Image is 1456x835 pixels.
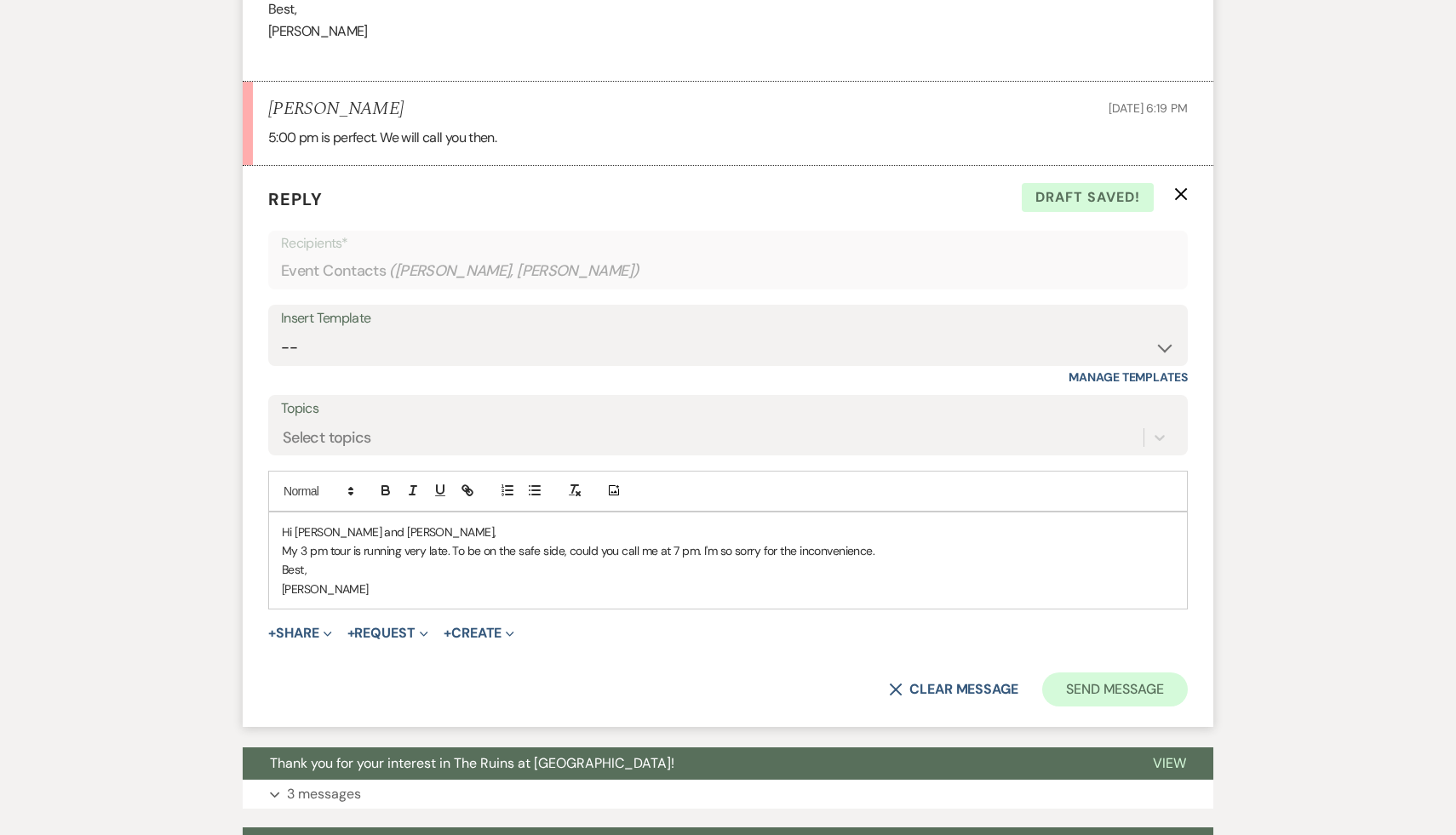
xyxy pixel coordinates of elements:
[1153,754,1186,772] span: View
[243,747,1126,780] button: Thank you for your interest in The Ruins at [GEOGRAPHIC_DATA]!
[283,426,371,449] div: Select topics
[282,541,1174,560] p: My 3 pm tour is running very late. To be on the safe side, could you call me at 7 pm. I'm so sorr...
[347,626,428,640] button: Request
[889,683,1018,696] button: Clear message
[347,626,355,640] span: +
[1022,183,1154,212] span: Draft saved!
[389,260,639,283] span: ( [PERSON_NAME], [PERSON_NAME] )
[268,626,332,640] button: Share
[282,523,1174,541] p: Hi [PERSON_NAME] and [PERSON_NAME],
[268,127,1188,149] p: 5:00 pm is perfect. We will call you then.
[282,560,1174,579] p: Best,
[287,783,361,805] p: 3 messages
[243,780,1213,809] button: 3 messages
[268,20,1188,43] p: [PERSON_NAME]
[281,306,1175,331] div: Insert Template
[444,626,451,640] span: +
[268,188,323,210] span: Reply
[282,580,1174,598] p: [PERSON_NAME]
[268,99,404,120] h5: [PERSON_NAME]
[268,626,276,640] span: +
[1126,747,1213,780] button: View
[1069,369,1188,385] a: Manage Templates
[270,754,674,772] span: Thank you for your interest in The Ruins at [GEOGRAPHIC_DATA]!
[281,255,1175,288] div: Event Contacts
[281,397,1175,421] label: Topics
[1109,100,1188,116] span: [DATE] 6:19 PM
[1042,672,1188,706] button: Send Message
[281,232,1175,255] p: Recipients*
[444,626,514,640] button: Create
